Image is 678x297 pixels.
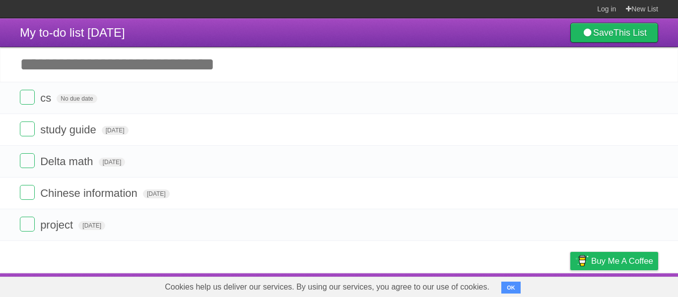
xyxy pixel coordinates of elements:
[40,123,99,136] span: study guide
[570,252,658,270] a: Buy me a coffee
[155,277,499,297] span: Cookies help us deliver our services. By using our services, you agree to our use of cookies.
[78,221,105,230] span: [DATE]
[20,90,35,105] label: Done
[20,153,35,168] label: Done
[613,28,647,38] b: This List
[20,217,35,232] label: Done
[40,155,95,168] span: Delta math
[596,276,658,295] a: Suggest a feature
[40,92,54,104] span: cs
[591,252,653,270] span: Buy me a coffee
[524,276,545,295] a: Terms
[20,185,35,200] label: Done
[438,276,459,295] a: About
[570,23,658,43] a: SaveThis List
[501,282,521,294] button: OK
[143,189,170,198] span: [DATE]
[40,187,140,199] span: Chinese information
[471,276,511,295] a: Developers
[99,158,126,167] span: [DATE]
[20,26,125,39] span: My to-do list [DATE]
[575,252,589,269] img: Buy me a coffee
[57,94,97,103] span: No due date
[40,219,75,231] span: project
[102,126,129,135] span: [DATE]
[20,121,35,136] label: Done
[557,276,583,295] a: Privacy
